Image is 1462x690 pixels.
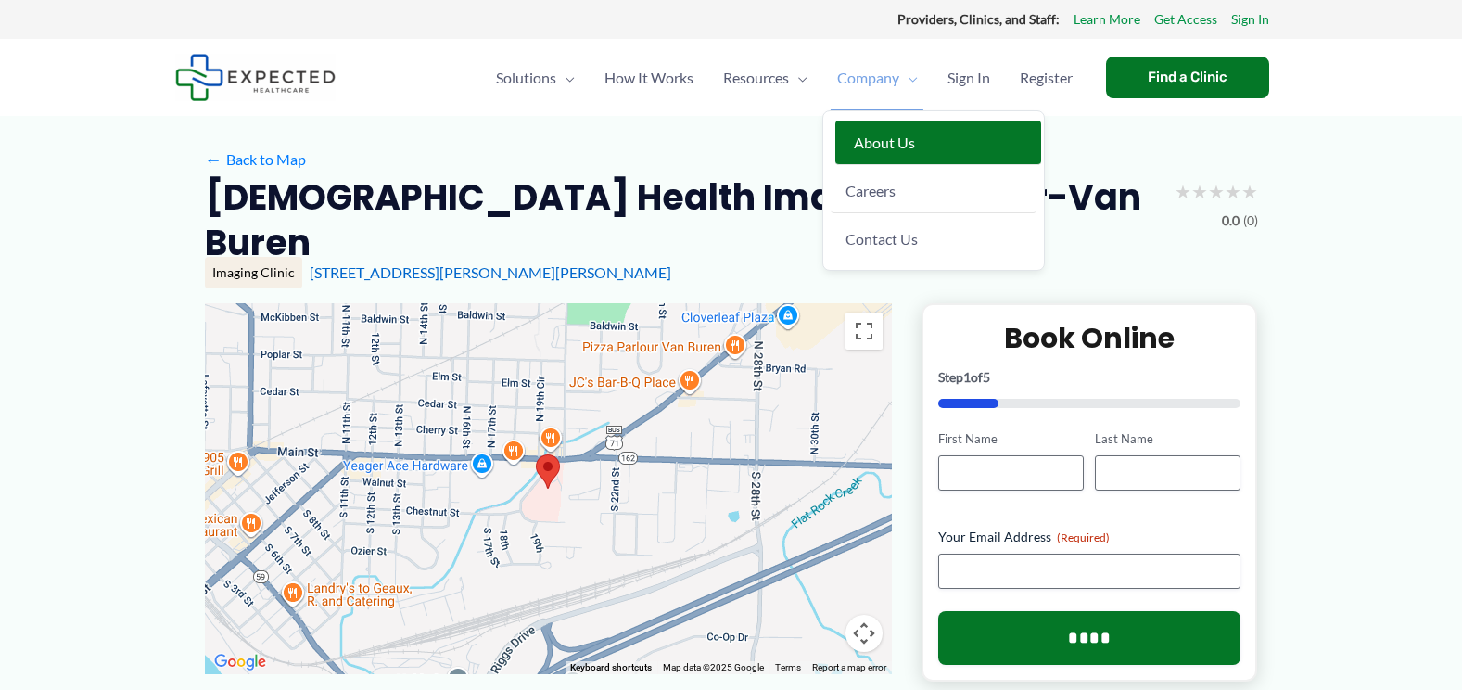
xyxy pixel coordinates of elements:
button: Keyboard shortcuts [570,661,652,674]
span: ★ [1225,174,1241,209]
span: Resources [723,45,789,110]
a: CompanyMenu Toggle [822,45,933,110]
span: 5 [983,369,990,385]
a: Sign In [1231,7,1269,32]
a: Find a Clinic [1106,57,1269,98]
nav: Primary Site Navigation [481,45,1087,110]
span: Menu Toggle [899,45,918,110]
p: Step of [938,371,1241,384]
div: Imaging Clinic [205,257,302,288]
span: ← [205,150,222,168]
span: ★ [1241,174,1258,209]
a: SolutionsMenu Toggle [481,45,590,110]
span: How It Works [604,45,693,110]
a: About Us [835,121,1041,165]
span: ★ [1175,174,1191,209]
label: First Name [938,430,1084,448]
a: Careers [831,169,1036,213]
a: Contact Us [831,217,1036,261]
a: Sign In [933,45,1005,110]
label: Your Email Address [938,528,1241,546]
label: Last Name [1095,430,1240,448]
img: Google [210,650,271,674]
span: Menu Toggle [789,45,807,110]
span: About Us [854,134,915,151]
span: Register [1020,45,1073,110]
a: [STREET_ADDRESS][PERSON_NAME][PERSON_NAME] [310,263,671,281]
span: Solutions [496,45,556,110]
button: Toggle fullscreen view [845,313,883,350]
span: Sign In [947,45,990,110]
span: (0) [1243,209,1258,233]
button: Map camera controls [845,615,883,652]
span: (Required) [1057,530,1110,544]
span: Careers [845,182,896,199]
h2: [DEMOGRAPHIC_DATA] Health Imaging Center-Van Buren [205,174,1160,266]
span: Map data ©2025 Google [663,662,764,672]
span: ★ [1208,174,1225,209]
span: Company [837,45,899,110]
a: Open this area in Google Maps (opens a new window) [210,650,271,674]
h2: Book Online [938,320,1241,356]
a: Register [1005,45,1087,110]
img: Expected Healthcare Logo - side, dark font, small [175,54,336,101]
span: Contact Us [845,230,918,248]
span: 0.0 [1222,209,1240,233]
span: 1 [963,369,971,385]
a: Terms (opens in new tab) [775,662,801,672]
a: ResourcesMenu Toggle [708,45,822,110]
a: ←Back to Map [205,146,306,173]
span: Menu Toggle [556,45,575,110]
a: Report a map error [812,662,886,672]
a: How It Works [590,45,708,110]
strong: Providers, Clinics, and Staff: [897,11,1060,27]
a: Get Access [1154,7,1217,32]
a: Learn More [1074,7,1140,32]
span: ★ [1191,174,1208,209]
